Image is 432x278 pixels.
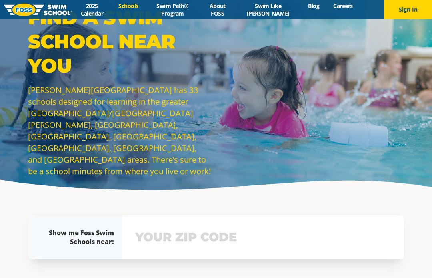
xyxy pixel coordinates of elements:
[28,6,212,78] p: Find a Swim School Near You
[133,226,393,249] input: YOUR ZIP CODE
[145,2,200,17] a: Swim Path® Program
[326,2,360,10] a: Careers
[44,228,114,246] div: Show me Foss Swim Schools near:
[28,84,212,177] p: [PERSON_NAME][GEOGRAPHIC_DATA] has 33 schools designed for learning in the greater [GEOGRAPHIC_DA...
[72,2,112,17] a: 2025 Calendar
[4,4,72,16] img: FOSS Swim School Logo
[112,2,145,10] a: Schools
[235,2,301,17] a: Swim Like [PERSON_NAME]
[200,2,235,17] a: About FOSS
[301,2,326,10] a: Blog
